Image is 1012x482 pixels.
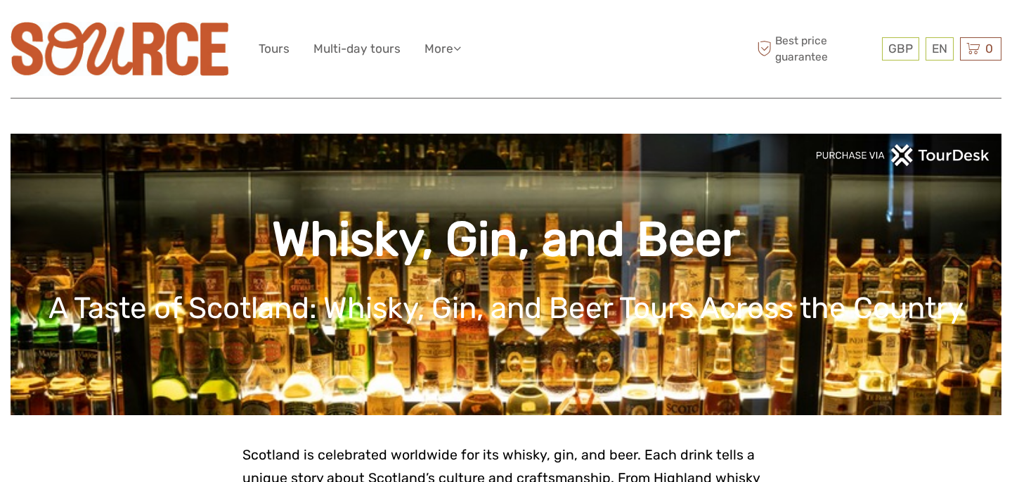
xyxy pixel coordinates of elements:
[983,42,995,56] span: 0
[11,22,228,76] img: 3400-0dcec2c5-8d4a-45a1-ae9e-d25aaa2c27cc_logo_big.jpg
[313,39,401,59] a: Multi-day tours
[815,144,991,166] img: PurchaseViaTourDeskwhite.png
[888,42,913,56] span: GBP
[424,39,461,59] a: More
[32,211,980,268] h1: Whisky, Gin, and Beer
[754,33,879,64] span: Best price guarantee
[259,39,290,59] a: Tours
[926,37,954,61] div: EN
[32,291,980,326] h1: A Taste of Scotland: Whisky, Gin, and Beer Tours Across the Country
